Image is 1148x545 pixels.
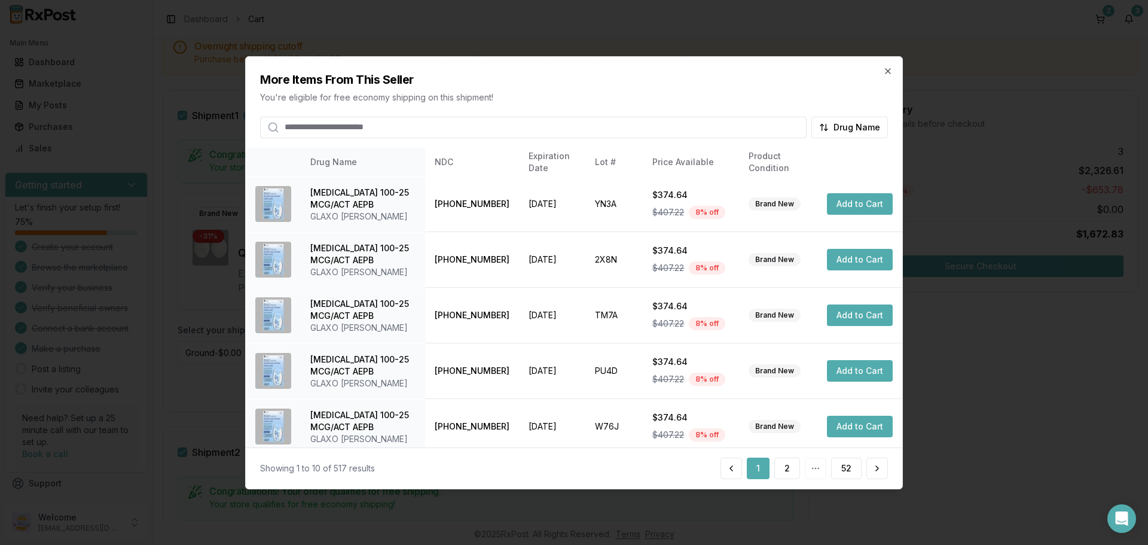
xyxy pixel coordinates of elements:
td: PU4D [585,343,643,398]
td: W76J [585,398,643,454]
span: $407.22 [652,318,684,330]
div: Brand New [749,309,801,322]
div: Brand New [749,197,801,211]
td: [DATE] [519,232,586,287]
td: [PHONE_NUMBER] [425,176,519,232]
div: $374.64 [652,300,729,312]
div: GLAXO [PERSON_NAME] [310,433,416,444]
th: Lot # [585,147,643,176]
div: 8 % off [689,261,725,275]
div: Brand New [749,420,801,433]
div: 8 % off [689,317,725,330]
span: $407.22 [652,429,684,441]
th: Expiration Date [519,147,586,176]
div: GLAXO [PERSON_NAME] [310,321,416,333]
button: Add to Cart [827,249,893,270]
button: Add to Cart [827,416,893,437]
div: Brand New [749,364,801,377]
img: Breo Ellipta 100-25 MCG/ACT AEPB [255,353,291,389]
div: 8 % off [689,373,725,386]
td: [DATE] [519,287,586,343]
div: $374.64 [652,245,729,257]
button: 2 [774,458,800,479]
div: $374.64 [652,412,729,424]
td: [PHONE_NUMBER] [425,232,519,287]
td: TM7A [585,287,643,343]
button: Add to Cart [827,360,893,382]
div: 8 % off [689,206,725,219]
div: GLAXO [PERSON_NAME] [310,377,416,389]
th: Drug Name [301,147,425,176]
button: Drug Name [811,116,888,138]
button: Add to Cart [827,305,893,326]
div: [MEDICAL_DATA] 100-25 MCG/ACT AEPB [310,186,416,210]
td: [PHONE_NUMBER] [425,343,519,398]
div: [MEDICAL_DATA] 100-25 MCG/ACT AEPB [310,297,416,321]
button: 52 [831,458,862,479]
img: Breo Ellipta 100-25 MCG/ACT AEPB [255,409,291,444]
td: 2X8N [585,232,643,287]
div: [MEDICAL_DATA] 100-25 MCG/ACT AEPB [310,242,416,266]
td: [DATE] [519,398,586,454]
th: Price Available [643,147,739,176]
div: Brand New [749,253,801,266]
td: [DATE] [519,343,586,398]
p: You're eligible for free economy shipping on this shipment! [260,91,888,103]
span: $407.22 [652,373,684,385]
div: $374.64 [652,189,729,201]
div: 8 % off [689,428,725,442]
div: [MEDICAL_DATA] 100-25 MCG/ACT AEPB [310,353,416,377]
img: Breo Ellipta 100-25 MCG/ACT AEPB [255,242,291,278]
td: [PHONE_NUMBER] [425,398,519,454]
div: [MEDICAL_DATA] 100-25 MCG/ACT AEPB [310,409,416,433]
th: Product Condition [739,147,817,176]
button: Add to Cart [827,193,893,215]
div: Showing 1 to 10 of 517 results [260,462,375,474]
img: Breo Ellipta 100-25 MCG/ACT AEPB [255,186,291,222]
td: YN3A [585,176,643,232]
td: [PHONE_NUMBER] [425,287,519,343]
span: $407.22 [652,206,684,218]
div: $374.64 [652,356,729,368]
th: NDC [425,147,519,176]
span: $407.22 [652,262,684,274]
div: GLAXO [PERSON_NAME] [310,266,416,278]
span: Drug Name [833,121,880,133]
h2: More Items From This Seller [260,71,888,87]
div: GLAXO [PERSON_NAME] [310,210,416,222]
td: [DATE] [519,176,586,232]
img: Breo Ellipta 100-25 MCG/ACT AEPB [255,297,291,333]
button: 1 [747,458,770,479]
